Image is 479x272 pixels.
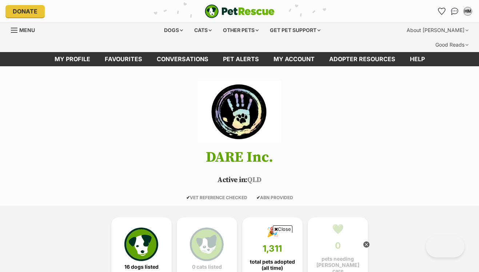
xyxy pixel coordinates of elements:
div: About [PERSON_NAME] [402,23,474,38]
div: Other pets [218,23,264,38]
button: My account [462,5,474,17]
a: Favourites [97,52,149,66]
ul: Account quick links [436,5,474,17]
div: Get pet support [265,23,326,38]
a: Help [403,52,432,66]
a: Donate [5,5,45,17]
span: VET REFERENCE CHECKED [186,195,247,200]
a: Menu [11,23,40,36]
img: chat-41dd97257d64d25036548639549fe6c8038ab92f7586957e7f3b1b290dea8141.svg [451,8,459,15]
a: Pet alerts [216,52,266,66]
a: My account [266,52,322,66]
div: HM [464,8,471,15]
a: Adopter resources [322,52,403,66]
a: conversations [149,52,216,66]
div: 💚 [332,224,344,234]
a: Favourites [436,5,447,17]
iframe: Help Scout Beacon - Open [426,236,464,257]
img: DARE Inc. [198,81,281,143]
img: logo-e224e6f780fb5917bec1dbf3a21bbac754714ae5b6737aabdf751b685950b380.svg [205,4,275,18]
a: PetRescue [205,4,275,18]
div: Cats [189,23,217,38]
span: Menu [19,27,35,33]
div: Good Reads [430,38,474,52]
div: 🎉 [267,226,278,237]
div: Dogs [159,23,188,38]
img: petrescue-icon-eee76f85a60ef55c4a1927667547b313a7c0e82042636edf73dce9c88f694885.svg [124,228,158,261]
a: Conversations [449,5,460,17]
span: ABN PROVIDED [256,195,293,200]
span: Active in: [217,176,247,185]
a: My profile [47,52,97,66]
iframe: Advertisement [107,236,372,268]
span: Close [273,225,292,233]
img: cat-icon-068c71abf8fe30c970a85cd354bc8e23425d12f6e8612795f06af48be43a487a.svg [190,228,223,261]
icon: ✔ [186,195,190,200]
icon: ✔ [256,195,260,200]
